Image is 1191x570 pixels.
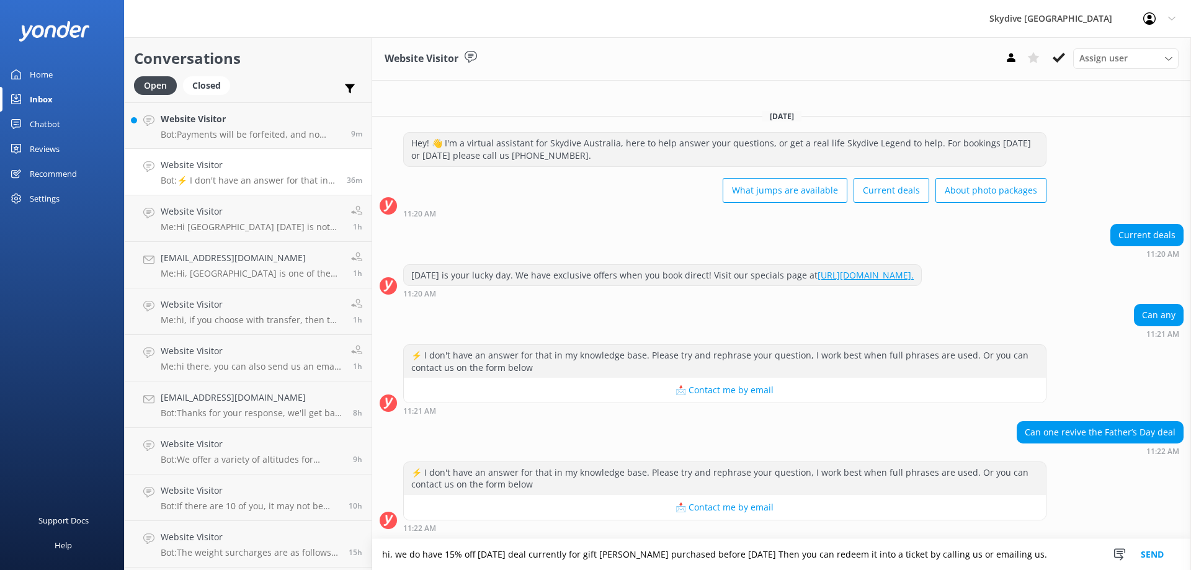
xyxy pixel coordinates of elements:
[353,407,362,418] span: Aug 28 2025 03:32am (UTC +10:00) Australia/Brisbane
[762,111,801,122] span: [DATE]
[403,289,922,298] div: Aug 28 2025 11:20am (UTC +10:00) Australia/Brisbane
[125,335,372,381] a: Website VisitorMe:hi there, you can also send us an email to redeem your gift voucher into a tick...
[125,521,372,568] a: Website VisitorBot:The weight surcharges are as follows, payable at the drop zone: - 94kg - 104kg...
[19,21,90,42] img: yonder-white-logo.png
[161,298,342,311] h4: Website Visitor
[183,76,230,95] div: Closed
[30,87,53,112] div: Inbox
[161,391,344,404] h4: [EMAIL_ADDRESS][DOMAIN_NAME]
[30,161,77,186] div: Recommend
[161,530,339,544] h4: Website Visitor
[404,133,1046,166] div: Hey! 👋 I'm a virtual assistant for Skydive Australia, here to help answer your questions, or get ...
[183,78,236,92] a: Closed
[161,251,342,265] h4: [EMAIL_ADDRESS][DOMAIN_NAME]
[161,205,342,218] h4: Website Visitor
[1134,329,1184,338] div: Aug 28 2025 11:21am (UTC +10:00) Australia/Brisbane
[404,378,1046,403] button: 📩 Contact me by email
[351,128,362,139] span: Aug 28 2025 11:49am (UTC +10:00) Australia/Brisbane
[403,525,436,532] strong: 11:22 AM
[125,288,372,335] a: Website VisitorMe:hi, if you choose with transfer, then the time you choose will be a pick up tim...
[1146,448,1179,455] strong: 11:22 AM
[161,407,344,419] p: Bot: Thanks for your response, we'll get back to you as soon as we can during opening hours.
[403,407,436,415] strong: 11:21 AM
[161,158,337,172] h4: Website Visitor
[161,221,342,233] p: Me: Hi [GEOGRAPHIC_DATA] [DATE] is not doing Skydive [DATE] due to bad weather.
[125,242,372,288] a: [EMAIL_ADDRESS][DOMAIN_NAME]Me:Hi, [GEOGRAPHIC_DATA] is one of the pick up location in [GEOGRAPHI...
[134,78,183,92] a: Open
[403,290,436,298] strong: 11:20 AM
[161,314,342,326] p: Me: hi, if you choose with transfer, then the time you choose will be a pick up time. So just be ...
[125,474,372,521] a: Website VisitorBot:If there are 10 of you, it may not be possible for all of you to go up in one ...
[723,178,847,203] button: What jumps are available
[30,186,60,211] div: Settings
[161,112,342,126] h4: Website Visitor
[818,269,914,281] a: [URL][DOMAIN_NAME].
[1146,331,1179,338] strong: 11:21 AM
[403,406,1046,415] div: Aug 28 2025 11:21am (UTC +10:00) Australia/Brisbane
[404,265,921,286] div: [DATE] is your lucky day. We have exclusive offers when you book direct! Visit our specials page at
[353,454,362,465] span: Aug 28 2025 02:39am (UTC +10:00) Australia/Brisbane
[353,314,362,325] span: Aug 28 2025 10:44am (UTC +10:00) Australia/Brisbane
[161,129,342,140] p: Bot: Payments will be forfeited, and no refunds will be given to a customer who fails to go throu...
[353,221,362,232] span: Aug 28 2025 10:56am (UTC +10:00) Australia/Brisbane
[1017,447,1184,455] div: Aug 28 2025 11:22am (UTC +10:00) Australia/Brisbane
[161,268,342,279] p: Me: Hi, [GEOGRAPHIC_DATA] is one of the pick up location in [GEOGRAPHIC_DATA] area, we do offer f...
[1079,51,1128,65] span: Assign user
[353,361,362,372] span: Aug 28 2025 10:43am (UTC +10:00) Australia/Brisbane
[55,533,72,558] div: Help
[125,381,372,428] a: [EMAIL_ADDRESS][DOMAIN_NAME]Bot:Thanks for your response, we'll get back to you as soon as we can...
[403,210,436,218] strong: 11:20 AM
[125,428,372,474] a: Website VisitorBot:We offer a variety of altitudes for skydiving, with all dropzones providing ju...
[1135,305,1183,326] div: Can any
[404,495,1046,520] button: 📩 Contact me by email
[30,136,60,161] div: Reviews
[125,102,372,149] a: Website VisitorBot:Payments will be forfeited, and no refunds will be given to a customer who fai...
[30,112,60,136] div: Chatbot
[403,209,1046,218] div: Aug 28 2025 11:20am (UTC +10:00) Australia/Brisbane
[349,501,362,511] span: Aug 28 2025 01:26am (UTC +10:00) Australia/Brisbane
[353,268,362,278] span: Aug 28 2025 10:45am (UTC +10:00) Australia/Brisbane
[161,547,339,558] p: Bot: The weight surcharges are as follows, payable at the drop zone: - 94kg - 104kgs = $55.00 AUD...
[125,195,372,242] a: Website VisitorMe:Hi [GEOGRAPHIC_DATA] [DATE] is not doing Skydive [DATE] due to bad weather.1h
[404,345,1046,378] div: ⚡ I don't have an answer for that in my knowledge base. Please try and rephrase your question, I ...
[161,484,339,497] h4: Website Visitor
[1111,225,1183,246] div: Current deals
[1146,251,1179,258] strong: 11:20 AM
[1017,422,1183,443] div: Can one revive the Father’s Day deal
[161,344,342,358] h4: Website Visitor
[854,178,929,203] button: Current deals
[372,539,1191,570] textarea: hi, we do have 15% off [DATE] deal currently for gift [PERSON_NAME] purchased before [DATE] Then ...
[38,508,89,533] div: Support Docs
[404,462,1046,495] div: ⚡ I don't have an answer for that in my knowledge base. Please try and rephrase your question, I ...
[161,501,339,512] p: Bot: If there are 10 of you, it may not be possible for all of you to go up in one plane together...
[349,547,362,558] span: Aug 27 2025 08:57pm (UTC +10:00) Australia/Brisbane
[134,76,177,95] div: Open
[161,454,344,465] p: Bot: We offer a variety of altitudes for skydiving, with all dropzones providing jumps up to 15,0...
[125,149,372,195] a: Website VisitorBot:⚡ I don't have an answer for that in my knowledge base. Please try and rephras...
[30,62,53,87] div: Home
[161,175,337,186] p: Bot: ⚡ I don't have an answer for that in my knowledge base. Please try and rephrase your questio...
[347,175,362,185] span: Aug 28 2025 11:22am (UTC +10:00) Australia/Brisbane
[134,47,362,70] h2: Conversations
[1073,48,1179,68] div: Assign User
[935,178,1046,203] button: About photo packages
[385,51,458,67] h3: Website Visitor
[161,437,344,451] h4: Website Visitor
[161,361,342,372] p: Me: hi there, you can also send us an email to redeem your gift voucher into a ticket, let us kno...
[1129,539,1175,570] button: Send
[403,523,1046,532] div: Aug 28 2025 11:22am (UTC +10:00) Australia/Brisbane
[1110,249,1184,258] div: Aug 28 2025 11:20am (UTC +10:00) Australia/Brisbane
